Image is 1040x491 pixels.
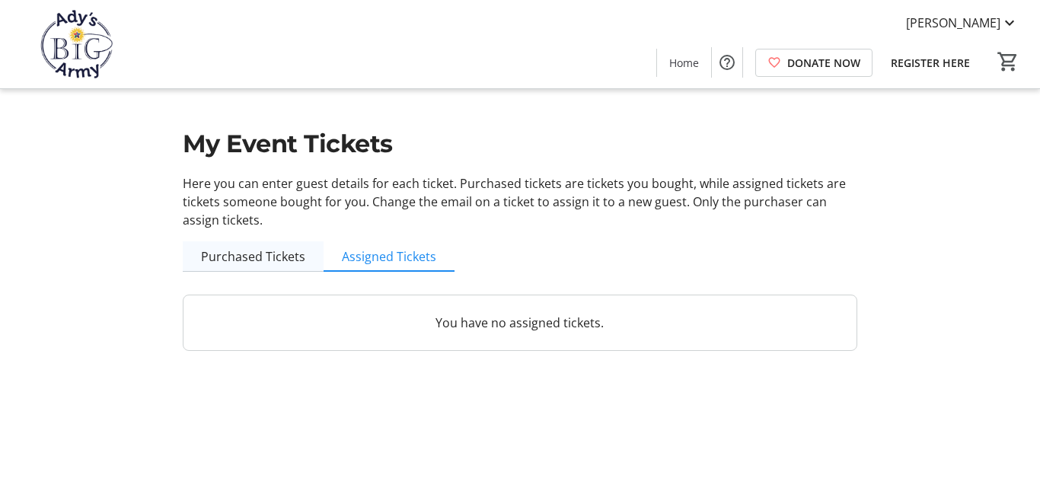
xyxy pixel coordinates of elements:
[906,14,1000,32] span: [PERSON_NAME]
[879,49,982,77] a: REGISTER HERE
[201,250,305,263] span: Purchased Tickets
[712,47,742,78] button: Help
[894,11,1031,35] button: [PERSON_NAME]
[202,314,839,332] p: You have no assigned tickets.
[669,55,699,71] span: Home
[342,250,436,263] span: Assigned Tickets
[657,49,711,77] a: Home
[183,126,858,162] h1: My Event Tickets
[787,55,860,71] span: DONATE NOW
[994,48,1022,75] button: Cart
[9,6,145,82] img: Ady's BiG Army's Logo
[891,55,970,71] span: REGISTER HERE
[755,49,873,77] a: DONATE NOW
[183,174,858,229] p: Here you can enter guest details for each ticket. Purchased tickets are tickets you bought, while...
